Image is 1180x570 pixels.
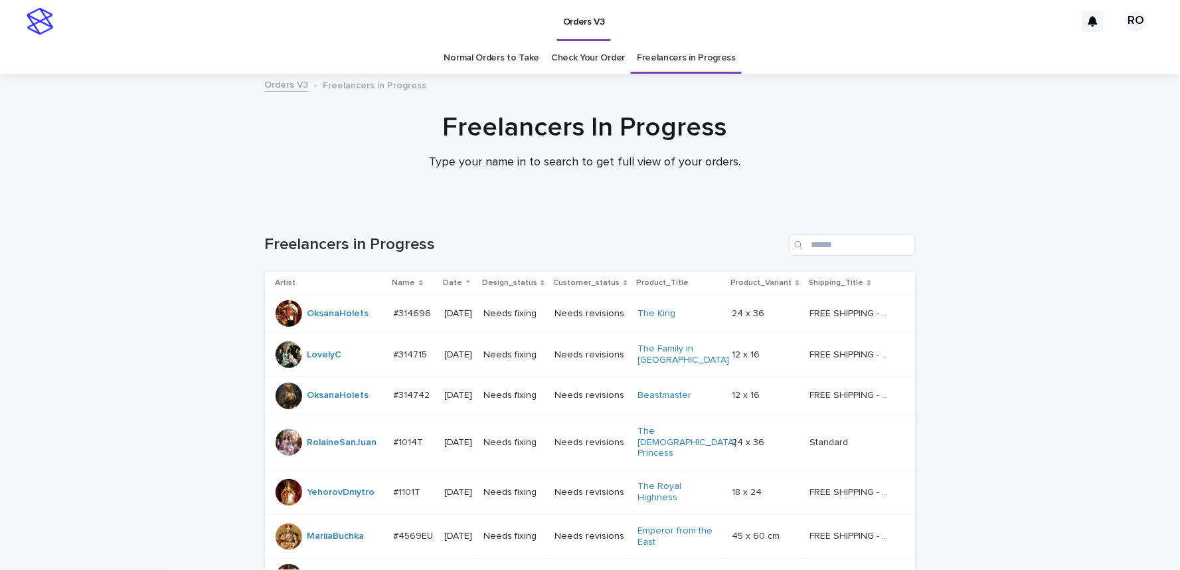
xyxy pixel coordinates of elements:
p: 24 x 36 [732,306,768,320]
a: Normal Orders to Take [444,43,540,74]
tr: MariiaBuchka #4569EU#4569EU [DATE]Needs fixingNeeds revisionsEmperor from the East 45 x 60 cm45 x... [265,514,916,559]
a: OksanaHolets [307,390,369,401]
a: MariiaBuchka [307,531,365,542]
p: FREE SHIPPING - preview in 1-2 business days, after your approval delivery will take 5-10 b.d. [810,387,896,401]
tr: YehorovDmytro #1101T#1101T [DATE]Needs fixingNeeds revisionsThe Royal Highness 18 x 2418 x 24 FRE... [265,470,916,515]
p: Needs revisions [555,487,628,498]
img: stacker-logo-s-only.png [27,8,53,35]
tr: OksanaHolets #314742#314742 [DATE]Needs fixingNeeds revisionsBeastmaster 12 x 1612 x 16 FREE SHIP... [265,377,916,415]
p: #4569EU [394,528,436,542]
p: Artist [276,276,296,290]
a: YehorovDmytro [307,487,375,498]
p: Shipping_Title [809,276,864,290]
p: FREE SHIPPING - preview in 1-2 business days, after your approval delivery will take 5-10 b.d. [810,484,896,498]
p: Standard [810,434,851,448]
tr: LovelyC #314715#314715 [DATE]Needs fixingNeeds revisionsThe Family in [GEOGRAPHIC_DATA] 12 x 1612... [265,333,916,377]
a: The King [637,308,675,320]
p: [DATE] [445,531,473,542]
p: [DATE] [445,487,473,498]
h1: Freelancers In Progress [260,112,910,143]
a: Freelancers in Progress [637,43,736,74]
p: [DATE] [445,390,473,401]
p: Freelancers in Progress [323,77,427,92]
p: Needs revisions [555,390,628,401]
a: Beastmaster [637,390,691,401]
p: 24 x 36 [732,434,768,448]
p: Needs fixing [483,349,544,361]
p: FREE SHIPPING - preview in 1-2 business days, after your approval delivery will take 6-10 busines... [810,528,896,542]
p: FREE SHIPPING - preview in 1-2 business days, after your approval delivery will take 5-10 b.d. [810,306,896,320]
p: [DATE] [445,437,473,448]
p: Needs revisions [555,531,628,542]
p: #314715 [394,347,430,361]
p: Product_Variant [731,276,792,290]
p: 18 x 24 [732,484,765,498]
p: #314696 [394,306,434,320]
p: Needs fixing [483,437,544,448]
p: Customer_status [554,276,620,290]
tr: OksanaHolets #314696#314696 [DATE]Needs fixingNeeds revisionsThe King 24 x 3624 x 36 FREE SHIPPIN... [265,295,916,333]
a: LovelyC [307,349,342,361]
p: Needs revisions [555,437,628,448]
p: FREE SHIPPING - preview in 1-2 business days, after your approval delivery will take 5-10 b.d. [810,347,896,361]
a: Emperor from the East [637,525,720,548]
div: RO [1126,11,1147,32]
a: OksanaHolets [307,308,369,320]
p: Needs fixing [483,531,544,542]
p: #1014T [394,434,426,448]
p: [DATE] [445,349,473,361]
p: Design_status [482,276,537,290]
a: Orders V3 [265,76,309,92]
p: 45 x 60 cm [732,528,783,542]
p: 12 x 16 [732,387,763,401]
a: The Family in [GEOGRAPHIC_DATA] [637,343,729,366]
p: [DATE] [445,308,473,320]
p: Product_Title [636,276,689,290]
p: Date [444,276,463,290]
tr: RolaineSanJuan #1014T#1014T [DATE]Needs fixingNeeds revisionsThe [DEMOGRAPHIC_DATA] Princess 24 x... [265,415,916,470]
p: #314742 [394,387,433,401]
p: Type your name in to search to get full view of your orders. [319,155,851,170]
h1: Freelancers in Progress [265,235,784,254]
p: Needs fixing [483,390,544,401]
a: Check Your Order [551,43,625,74]
a: RolaineSanJuan [307,437,377,448]
p: Needs fixing [483,487,544,498]
a: The Royal Highness [637,481,720,504]
p: #1101T [394,484,424,498]
p: Name [392,276,416,290]
a: The [DEMOGRAPHIC_DATA] Princess [637,426,736,459]
p: Needs fixing [483,308,544,320]
p: Needs revisions [555,349,628,361]
input: Search [790,235,916,256]
p: 12 x 16 [732,347,763,361]
p: Needs revisions [555,308,628,320]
